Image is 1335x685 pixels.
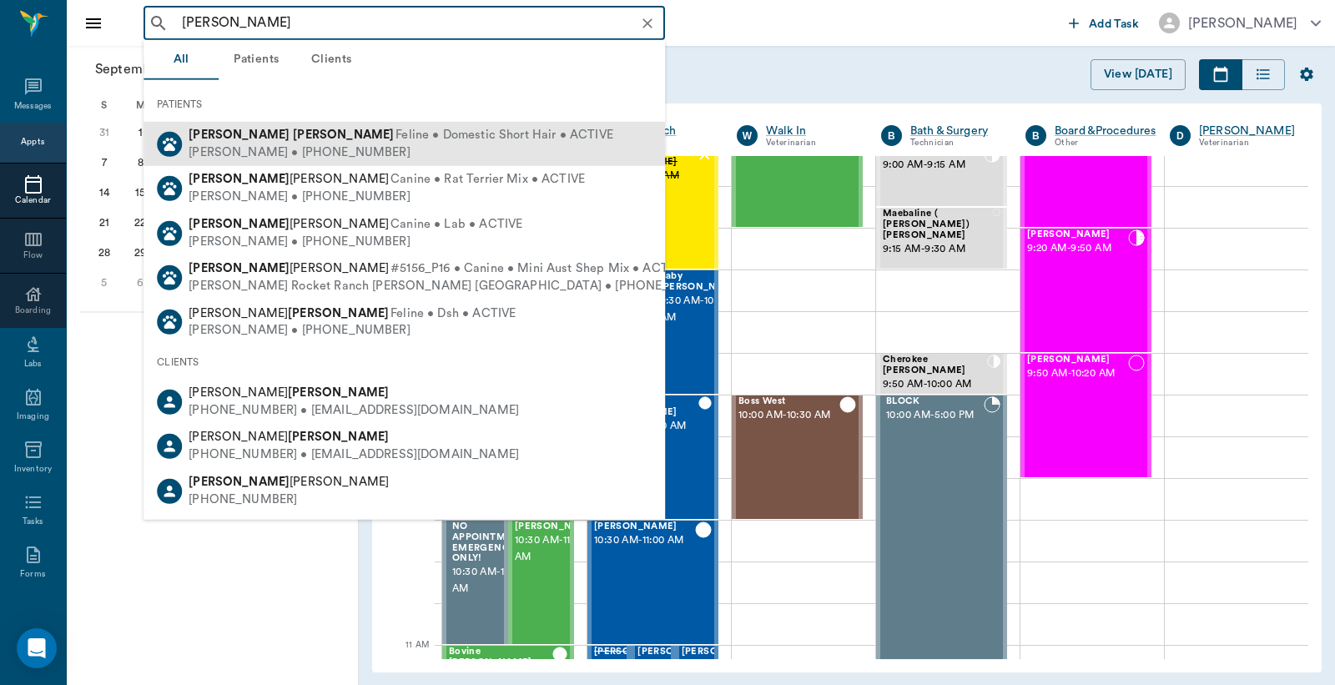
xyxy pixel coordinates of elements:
[128,241,152,264] div: Monday, September 29, 2025
[886,407,984,424] span: 10:00 AM - 5:00 PM
[622,136,712,150] div: Technician
[189,189,585,206] div: [PERSON_NAME] • [PHONE_NUMBER]
[128,181,152,204] div: Monday, September 15, 2025
[390,216,522,234] span: Canine • Lab • ACTIVE
[189,218,290,230] b: [PERSON_NAME]
[385,637,429,678] div: 11 AM
[23,516,43,528] div: Tasks
[449,647,552,668] span: Bovine [PERSON_NAME]
[883,355,987,376] span: Cherokee [PERSON_NAME]
[189,233,522,250] div: [PERSON_NAME] • [PHONE_NUMBER]
[93,181,116,204] div: Sunday, September 14, 2025
[189,262,290,275] b: [PERSON_NAME]
[1199,123,1295,139] a: [PERSON_NAME]
[1188,13,1297,33] div: [PERSON_NAME]
[175,12,660,35] input: Search
[1025,125,1046,146] div: B
[93,121,116,144] div: Sunday, August 31, 2025
[293,128,394,141] b: [PERSON_NAME]
[732,103,863,228] div: CHECKED_OUT, 8:50 AM - 9:20 AM
[390,305,516,322] span: Feline • Dsh • ACTIVE
[189,431,389,443] span: [PERSON_NAME]
[87,53,228,86] button: September2025
[876,144,1007,207] div: CHECKED_IN, 9:00 AM - 9:15 AM
[910,123,1000,139] a: Bath & Surgery
[189,278,723,295] div: [PERSON_NAME] Rocket Ranch [PERSON_NAME] [GEOGRAPHIC_DATA] • [PHONE_NUMBER]
[77,7,110,40] button: Close drawer
[395,127,613,144] span: Feline • Domestic Short Hair • ACTIVE
[189,218,389,230] span: [PERSON_NAME]
[1027,365,1128,382] span: 9:50 AM - 10:20 AM
[452,564,529,597] span: 10:30 AM - 11:00 AM
[738,396,839,407] span: Boss West
[14,100,53,113] div: Messages
[515,521,598,532] span: [PERSON_NAME]
[189,173,290,185] b: [PERSON_NAME]
[144,40,219,80] button: All
[876,353,1007,395] div: CHECKED_IN, 9:50 AM - 10:00 AM
[219,40,294,80] button: Patients
[189,476,389,488] span: [PERSON_NAME]
[1062,8,1146,38] button: Add Task
[93,211,116,234] div: Sunday, September 21, 2025
[189,173,389,185] span: [PERSON_NAME]
[189,128,290,141] b: [PERSON_NAME]
[288,306,389,319] b: [PERSON_NAME]
[189,306,389,319] span: [PERSON_NAME]
[660,271,743,293] span: Baby [PERSON_NAME]
[594,532,695,549] span: 10:30 AM - 11:00 AM
[128,211,152,234] div: Monday, September 22, 2025
[452,521,529,564] span: NO APPOINTMENT! EMERGENCY ONLY!
[189,386,389,399] span: [PERSON_NAME]
[881,125,902,146] div: B
[594,521,695,532] span: [PERSON_NAME]
[766,123,856,139] div: Walk In
[128,121,152,144] div: Monday, September 1, 2025
[93,241,116,264] div: Sunday, September 28, 2025
[886,396,984,407] span: BLOCK
[622,123,712,139] div: Appt Tech
[288,431,389,443] b: [PERSON_NAME]
[876,207,1007,269] div: NOT_CONFIRMED, 9:15 AM - 9:30 AM
[189,322,516,340] div: [PERSON_NAME] • [PHONE_NUMBER]
[910,136,1000,150] div: Technician
[144,345,665,380] div: CLIENTS
[508,520,574,645] div: CHECKED_OUT, 10:30 AM - 11:00 AM
[653,269,719,395] div: CHECKED_OUT, 9:30 AM - 10:00 AM
[20,568,45,581] div: Forms
[1146,8,1334,38] button: [PERSON_NAME]
[189,476,290,488] b: [PERSON_NAME]
[390,260,686,278] span: #5156_P16 • Canine • Mini Aust Shep Mix • ACTIVE
[1055,136,1156,150] div: Other
[1170,125,1191,146] div: D
[1020,103,1151,228] div: CHECKED_IN, 8:50 AM - 9:20 AM
[738,407,839,424] span: 10:00 AM - 10:30 AM
[14,463,52,476] div: Inventory
[883,241,993,258] span: 9:15 AM - 9:30 AM
[189,446,519,464] div: [PHONE_NUMBER] • [EMAIL_ADDRESS][DOMAIN_NAME]
[1020,228,1151,353] div: CHECKED_IN, 9:20 AM - 9:50 AM
[123,93,159,118] div: M
[766,136,856,150] div: Veterinarian
[515,532,598,566] span: 10:30 AM - 11:00 AM
[1091,59,1186,90] button: View [DATE]
[594,647,678,657] span: [PERSON_NAME]
[21,136,44,149] div: Appts
[17,628,57,668] div: Open Intercom Messenger
[189,491,389,508] div: [PHONE_NUMBER]
[144,87,665,122] div: PATIENTS
[682,647,765,657] span: [PERSON_NAME]
[442,520,508,645] div: BOOKED, 10:30 AM - 11:00 AM
[24,358,42,370] div: Labs
[189,402,519,420] div: [PHONE_NUMBER] • [EMAIL_ADDRESS][DOMAIN_NAME]
[288,386,389,399] b: [PERSON_NAME]
[883,157,984,174] span: 9:00 AM - 9:15 AM
[189,144,613,161] div: [PERSON_NAME] • [PHONE_NUMBER]
[1199,136,1295,150] div: Veterinarian
[189,262,389,275] span: [PERSON_NAME]
[1027,240,1128,257] span: 9:20 AM - 9:50 AM
[883,376,987,393] span: 9:50 AM - 10:00 AM
[637,647,721,657] span: [PERSON_NAME]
